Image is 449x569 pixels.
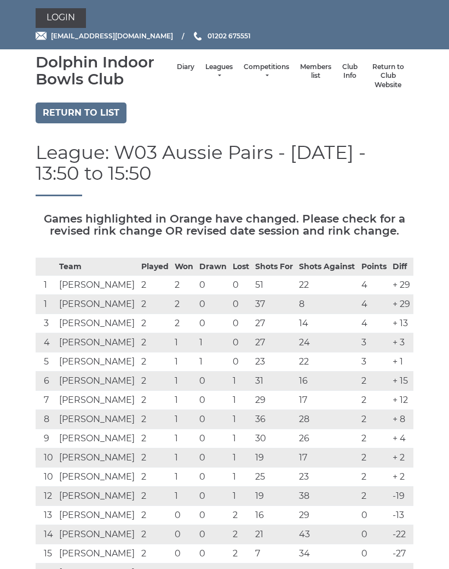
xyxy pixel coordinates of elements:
td: 6 [36,372,56,391]
td: 26 [296,429,359,448]
td: 36 [252,410,296,429]
td: [PERSON_NAME] [56,544,139,564]
td: 2 [359,372,390,391]
td: -22 [390,525,413,544]
td: + 12 [390,391,413,410]
th: Played [139,258,172,276]
td: 2 [172,276,197,295]
td: 10 [36,448,56,468]
a: Phone us 01202 675551 [192,31,251,41]
td: 31 [252,372,296,391]
td: 38 [296,487,359,506]
td: 0 [359,525,390,544]
td: + 13 [390,314,413,333]
td: 0 [172,525,197,544]
td: [PERSON_NAME] [56,352,139,372]
td: + 1 [390,352,413,372]
a: Return to Club Website [369,62,408,90]
td: 3 [36,314,56,333]
td: 4 [359,314,390,333]
td: 13 [36,506,56,525]
td: [PERSON_NAME] [56,333,139,352]
td: + 2 [390,468,413,487]
td: 2 [139,276,172,295]
a: Diary [177,62,194,72]
td: 1 [230,372,252,391]
td: 1 [172,487,197,506]
td: 2 [359,410,390,429]
td: 1 [230,448,252,468]
td: 1 [230,429,252,448]
td: 1 [197,352,230,372]
td: 30 [252,429,296,448]
td: 19 [252,487,296,506]
td: 15 [36,544,56,564]
td: 2 [139,295,172,314]
td: [PERSON_NAME] [56,276,139,295]
td: 2 [139,333,172,352]
td: 8 [36,410,56,429]
td: [PERSON_NAME] [56,410,139,429]
td: 2 [139,487,172,506]
td: 2 [230,525,252,544]
img: Phone us [194,32,202,41]
td: [PERSON_NAME] [56,314,139,333]
td: 14 [36,525,56,544]
th: Drawn [197,258,230,276]
td: 0 [197,276,230,295]
a: Competitions [244,62,289,81]
td: 2 [359,487,390,506]
td: 1 [172,468,197,487]
td: 17 [296,391,359,410]
td: 0 [197,429,230,448]
td: 7 [36,391,56,410]
td: 4 [359,295,390,314]
td: 22 [296,276,359,295]
td: 21 [252,525,296,544]
td: 9 [36,429,56,448]
td: 2 [139,314,172,333]
td: 43 [296,525,359,544]
td: 37 [252,295,296,314]
h1: League: W03 Aussie Pairs - [DATE] - 13:50 to 15:50 [36,143,413,196]
td: + 2 [390,448,413,468]
td: 3 [359,352,390,372]
a: Members list [300,62,331,81]
td: 34 [296,544,359,564]
td: 2 [172,295,197,314]
td: 2 [139,391,172,410]
td: + 29 [390,295,413,314]
span: [EMAIL_ADDRESS][DOMAIN_NAME] [51,32,173,40]
td: 2 [359,429,390,448]
td: 2 [359,468,390,487]
td: + 8 [390,410,413,429]
td: 0 [197,391,230,410]
td: 23 [252,352,296,372]
a: Email [EMAIL_ADDRESS][DOMAIN_NAME] [36,31,173,41]
td: 0 [197,544,230,564]
td: 0 [197,525,230,544]
td: 2 [139,352,172,372]
th: Lost [230,258,252,276]
th: Shots For [252,258,296,276]
td: 29 [252,391,296,410]
a: Club Info [342,62,358,81]
td: 2 [139,544,172,564]
td: 0 [197,487,230,506]
td: 1 [230,410,252,429]
td: 2 [139,410,172,429]
td: 23 [296,468,359,487]
td: 28 [296,410,359,429]
td: 1 [36,295,56,314]
td: 1 [172,410,197,429]
th: Shots Against [296,258,359,276]
th: Won [172,258,197,276]
td: 3 [359,333,390,352]
td: 4 [359,276,390,295]
td: 1 [172,333,197,352]
td: [PERSON_NAME] [56,448,139,468]
td: -19 [390,487,413,506]
td: 1 [172,352,197,372]
td: 7 [252,544,296,564]
td: + 3 [390,333,413,352]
